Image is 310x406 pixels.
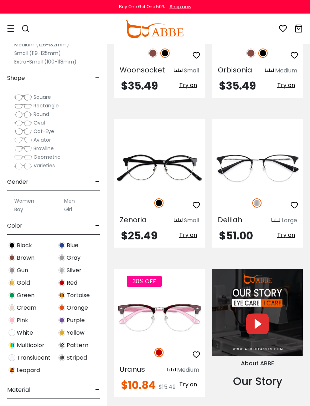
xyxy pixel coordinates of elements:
img: Green [9,292,15,299]
img: Gray [58,254,65,261]
span: Red [67,279,77,287]
img: Pattern [58,342,65,349]
span: 30% OFF [127,276,162,287]
label: Extra-Small (100-118mm) [14,57,77,66]
img: Multicolor [9,342,15,349]
img: size ruler [174,68,182,73]
img: size ruler [265,68,274,73]
img: Silver [252,198,262,208]
img: Red [154,348,164,357]
span: Blue [67,241,78,250]
label: Boy [14,205,23,214]
span: Striped [67,354,87,362]
div: Our Story [212,373,303,389]
div: Medium [275,66,297,75]
span: Cream [17,304,36,312]
span: Try on [277,231,295,239]
span: Browline [33,145,54,152]
div: Large [281,216,297,225]
img: Orange [58,304,65,311]
span: $51.00 [219,228,253,243]
img: Rectangle.png [14,102,32,110]
img: Translucent [9,354,15,361]
img: Round.png [14,111,32,118]
img: Oval.png [14,120,32,127]
button: Try on [275,230,297,240]
span: Varieties [33,162,55,169]
span: Purple [67,316,85,325]
img: Brown [148,49,157,58]
span: Geometric [33,153,61,161]
img: Square.png [14,94,32,101]
label: Men [64,197,75,205]
span: Delilah [218,215,242,225]
span: Color [7,217,22,234]
button: Try on [177,230,199,240]
img: Striped [58,354,65,361]
img: About Us [212,269,303,356]
span: Material [7,381,30,399]
span: $35.49 [219,78,256,93]
img: Yellow [58,329,65,336]
img: Browline.png [14,145,32,152]
img: Aviator.png [14,137,32,144]
span: Square [33,93,51,101]
span: Rectangle [33,102,59,109]
img: Black [160,49,170,58]
img: Silver Delilah - Titanium ,Adjust Nose Pads [212,145,303,191]
span: Pink [17,316,28,325]
span: Shape [7,70,25,87]
span: Translucent [17,354,51,362]
span: Cat-Eye [33,128,54,135]
img: Black [154,198,164,208]
img: size ruler [167,367,176,373]
span: Try on [179,231,197,239]
span: Orbisonia [218,65,252,75]
span: - [95,381,100,399]
span: Aviator [33,136,51,143]
span: $25.49 [121,228,157,243]
a: Shop now [166,4,191,10]
label: Small (119-125mm) [14,49,61,57]
img: Red Uranus - TR ,Adjust Nose Pads [114,295,205,340]
img: size ruler [272,218,280,223]
span: Pattern [67,341,88,350]
span: Try on [179,81,197,89]
span: Gun [17,266,28,275]
img: Brown [9,254,15,261]
img: Red [58,279,65,286]
span: Uranus [120,364,145,374]
button: Try on [177,380,199,389]
span: Zenoria [120,215,147,225]
span: - [95,173,100,191]
img: Leopard [9,367,15,374]
span: Gray [67,254,81,262]
img: Black [258,49,268,58]
span: Brown [17,254,35,262]
img: Blue [58,242,65,249]
span: - [95,217,100,234]
span: Green [17,291,35,300]
img: Varieties.png [14,162,32,170]
div: Shop now [170,4,191,10]
button: Try on [275,81,297,90]
img: Black [9,242,15,249]
span: Black [17,241,32,250]
label: Women [14,197,34,205]
span: Oval [33,119,45,126]
img: Pink [9,317,15,324]
span: White [17,329,33,337]
img: Geometric.png [14,154,32,161]
img: White [9,329,15,336]
div: Buy One Get One 50% [119,4,165,10]
span: Try on [277,81,295,89]
span: $10.84 [121,377,156,393]
div: About ABBE [212,359,303,368]
div: Small [184,216,199,225]
label: Medium (126-132mm) [14,40,69,49]
img: size ruler [174,218,182,223]
img: Cat-Eye.png [14,128,32,135]
span: Leopard [17,366,40,375]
